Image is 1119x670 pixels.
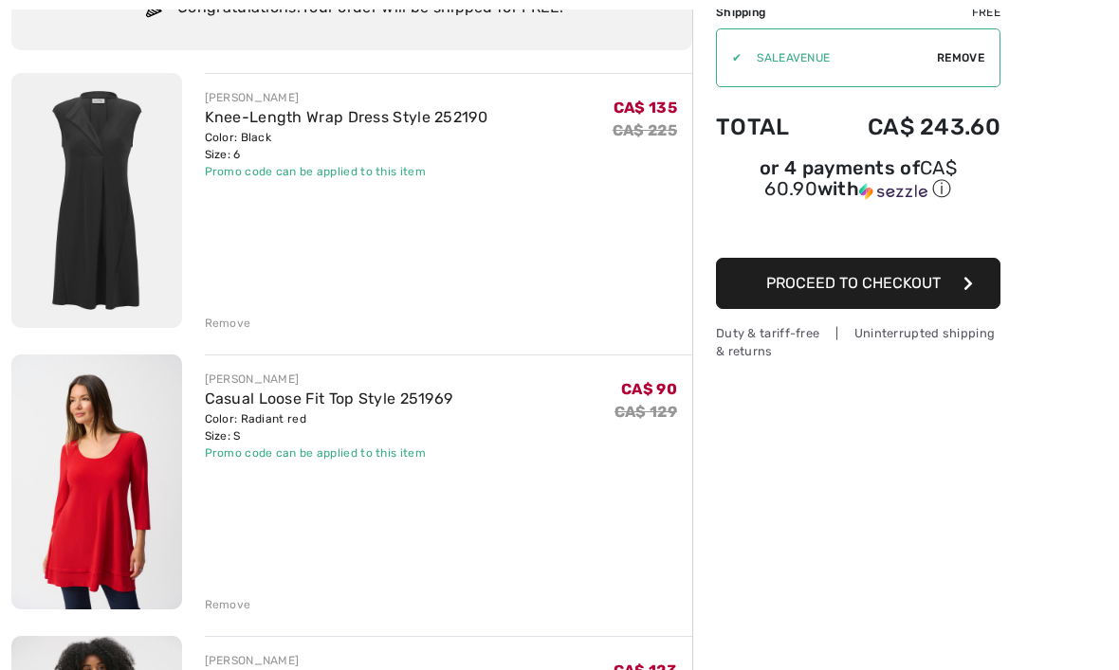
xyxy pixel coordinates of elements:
[859,183,927,200] img: Sezzle
[205,315,251,332] div: Remove
[11,73,182,328] img: Knee-Length Wrap Dress Style 252190
[764,156,957,200] span: CA$ 60.90
[11,354,182,609] img: Casual Loose Fit Top Style 251969
[205,163,488,180] div: Promo code can be applied to this item
[716,159,1000,208] div: or 4 payments ofCA$ 60.90withSezzle Click to learn more about Sezzle
[742,29,937,86] input: Promo code
[613,121,677,139] s: CA$ 225
[205,108,488,126] a: Knee-Length Wrap Dress Style 252190
[205,89,488,106] div: [PERSON_NAME]
[716,95,817,159] td: Total
[716,258,1000,309] button: Proceed to Checkout
[937,49,984,66] span: Remove
[817,95,1000,159] td: CA$ 243.60
[205,371,453,388] div: [PERSON_NAME]
[205,389,453,407] a: Casual Loose Fit Top Style 251969
[615,403,677,421] s: CA$ 129
[205,410,453,444] div: Color: Radiant red Size: S
[205,129,488,163] div: Color: Black Size: 6
[716,159,1000,202] div: or 4 payments of with
[614,99,677,117] span: CA$ 135
[716,324,1000,360] div: Duty & tariff-free | Uninterrupted shipping & returns
[717,49,742,66] div: ✔
[205,444,453,462] div: Promo code can be applied to this item
[621,380,677,398] span: CA$ 90
[716,4,817,21] td: Shipping
[817,4,1000,21] td: Free
[716,208,1000,251] iframe: PayPal-paypal
[205,596,251,613] div: Remove
[205,652,533,669] div: [PERSON_NAME]
[766,274,941,292] span: Proceed to Checkout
